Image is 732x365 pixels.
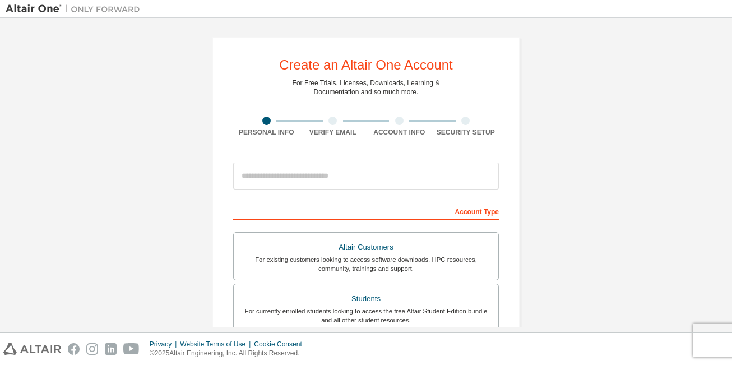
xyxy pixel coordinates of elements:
[3,343,61,355] img: altair_logo.svg
[279,58,453,72] div: Create an Altair One Account
[433,128,499,137] div: Security Setup
[6,3,146,15] img: Altair One
[293,78,440,96] div: For Free Trials, Licenses, Downloads, Learning & Documentation and so much more.
[240,239,492,255] div: Altair Customers
[68,343,80,355] img: facebook.svg
[240,255,492,273] div: For existing customers looking to access software downloads, HPC resources, community, trainings ...
[300,128,367,137] div: Verify Email
[366,128,433,137] div: Account Info
[254,340,308,349] div: Cookie Consent
[233,128,300,137] div: Personal Info
[105,343,117,355] img: linkedin.svg
[240,291,492,307] div: Students
[123,343,140,355] img: youtube.svg
[240,307,492,325] div: For currently enrolled students looking to access the free Altair Student Edition bundle and all ...
[150,349,309,358] p: © 2025 Altair Engineering, Inc. All Rights Reserved.
[180,340,254,349] div: Website Terms of Use
[150,340,180,349] div: Privacy
[233,202,499,220] div: Account Type
[86,343,98,355] img: instagram.svg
